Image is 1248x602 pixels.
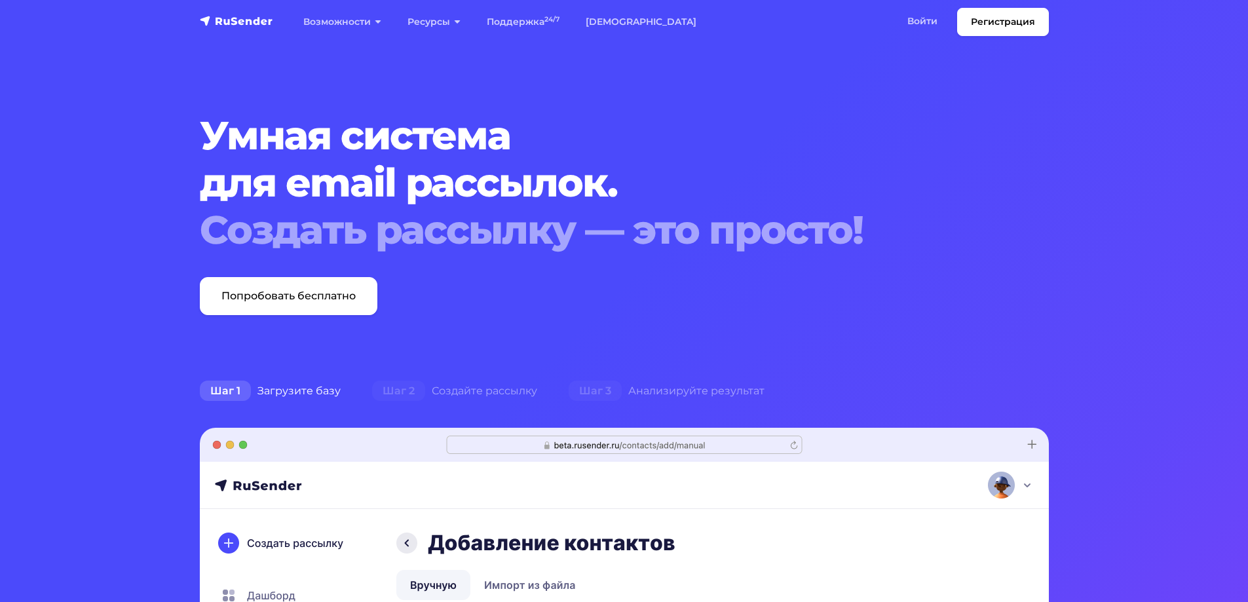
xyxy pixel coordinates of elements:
[184,378,356,404] div: Загрузите базу
[200,277,377,315] a: Попробовать бесплатно
[569,381,622,402] span: Шаг 3
[200,381,251,402] span: Шаг 1
[200,14,273,28] img: RuSender
[372,381,425,402] span: Шаг 2
[957,8,1049,36] a: Регистрация
[200,206,977,254] div: Создать рассылку — это просто!
[553,378,780,404] div: Анализируйте результат
[894,8,951,35] a: Войти
[200,112,977,254] h1: Умная система для email рассылок.
[290,9,394,35] a: Возможности
[474,9,573,35] a: Поддержка24/7
[356,378,553,404] div: Создайте рассылку
[394,9,474,35] a: Ресурсы
[573,9,709,35] a: [DEMOGRAPHIC_DATA]
[544,15,559,24] sup: 24/7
